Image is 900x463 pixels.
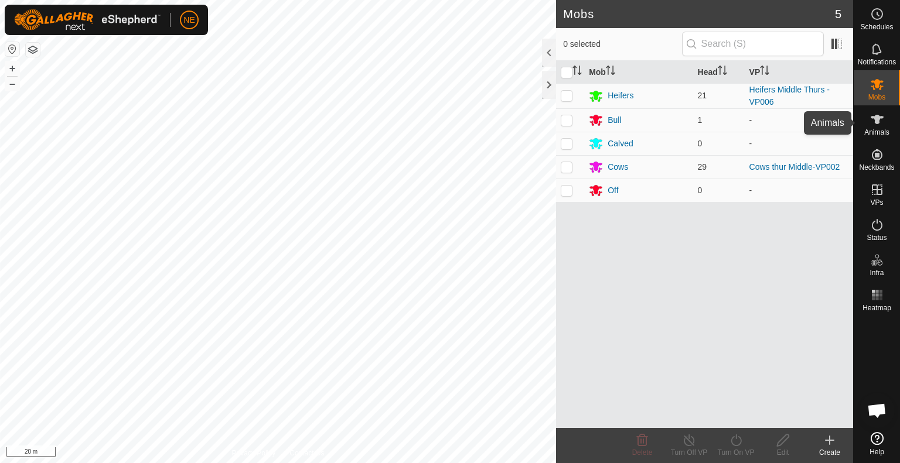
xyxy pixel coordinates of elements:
[712,447,759,458] div: Turn On VP
[584,61,693,84] th: Mob
[608,161,628,173] div: Cows
[666,447,712,458] div: Turn Off VP
[183,14,195,26] span: NE
[14,9,161,30] img: Gallagher Logo
[860,393,895,428] div: Open chat
[563,7,835,21] h2: Mobs
[718,67,727,77] p-sorticon: Activate to sort
[806,447,853,458] div: Create
[698,115,703,125] span: 1
[26,43,40,57] button: Map Layers
[759,447,806,458] div: Edit
[698,91,707,100] span: 21
[867,234,887,241] span: Status
[745,61,853,84] th: VP
[632,448,653,457] span: Delete
[835,5,841,23] span: 5
[859,164,894,171] span: Neckbands
[5,61,19,76] button: +
[868,94,885,101] span: Mobs
[572,67,582,77] p-sorticon: Activate to sort
[860,23,893,30] span: Schedules
[864,129,889,136] span: Animals
[608,184,618,197] div: Off
[608,114,621,126] div: Bull
[608,90,633,102] div: Heifers
[682,32,824,56] input: Search (S)
[760,67,769,77] p-sorticon: Activate to sort
[745,132,853,155] td: -
[745,108,853,132] td: -
[698,162,707,172] span: 29
[862,304,891,311] span: Heatmap
[854,427,900,460] a: Help
[232,448,276,458] a: Privacy Policy
[5,42,19,56] button: Reset Map
[870,199,883,206] span: VPs
[698,139,703,148] span: 0
[858,59,896,66] span: Notifications
[870,269,884,276] span: Infra
[870,448,884,455] span: Help
[749,162,840,172] a: Cows thur Middle-VP002
[289,448,324,458] a: Contact Us
[693,61,745,84] th: Head
[749,85,830,107] a: Heifers Middle Thurs -VP006
[745,179,853,202] td: -
[608,138,633,150] div: Calved
[563,38,681,50] span: 0 selected
[606,67,615,77] p-sorticon: Activate to sort
[5,77,19,91] button: –
[698,186,703,195] span: 0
